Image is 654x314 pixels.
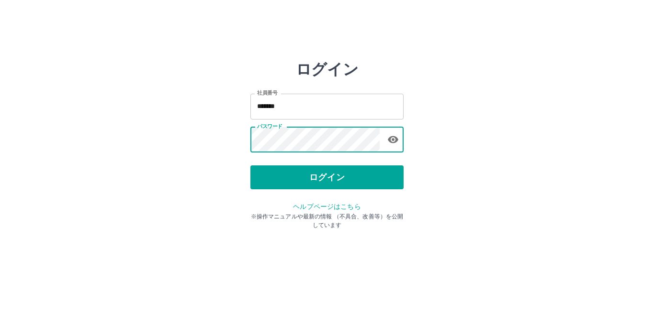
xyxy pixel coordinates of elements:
[296,60,359,78] h2: ログイン
[257,89,277,97] label: 社員番号
[250,212,404,229] p: ※操作マニュアルや最新の情報 （不具合、改善等）を公開しています
[293,203,361,210] a: ヘルプページはこちら
[257,123,282,130] label: パスワード
[250,165,404,189] button: ログイン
